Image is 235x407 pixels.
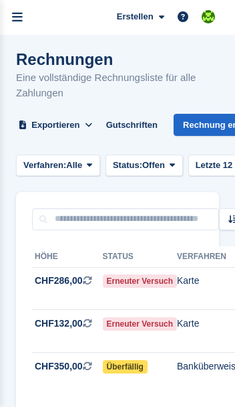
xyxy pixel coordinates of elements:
img: Stefano [202,10,215,23]
span: Erneuter Versuch [103,274,177,288]
span: CHF132,00 [35,317,83,331]
span: CHF286,00 [35,274,83,288]
p: Eine vollständige Rechnungsliste für alle Zahlungen [16,70,219,100]
span: Erstellen [117,10,154,23]
th: Status [103,246,177,268]
a: Gutschriften [101,114,163,136]
span: CHF350,00 [35,359,83,374]
button: Verfahren: Alle [16,155,100,177]
span: Erneuter Versuch [103,317,177,331]
span: Überfällig [103,360,148,374]
button: Exportieren [16,114,95,136]
th: Höhe [32,246,103,268]
span: Exportieren [31,118,79,132]
span: Alle [66,159,82,172]
button: Status: Offen [105,155,183,177]
span: Offen [142,159,165,172]
span: Verfahren: [23,159,66,172]
span: Status: [113,159,142,172]
h1: Rechnungen [16,50,219,68]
